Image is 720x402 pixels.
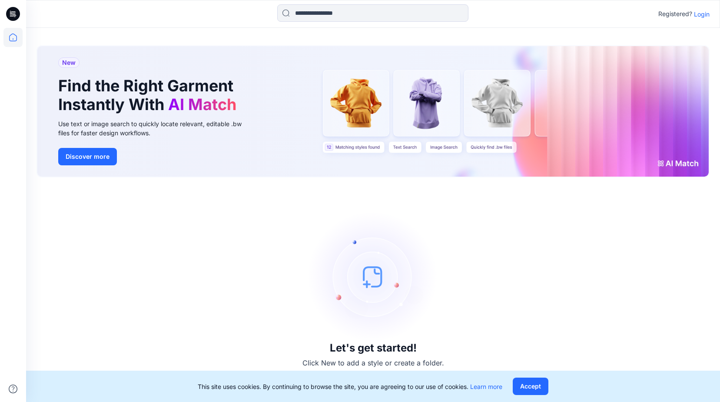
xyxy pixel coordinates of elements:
[694,10,710,19] p: Login
[62,57,76,68] span: New
[658,9,692,19] p: Registered?
[58,77,241,114] h1: Find the Right Garment Instantly With
[330,342,417,354] h3: Let's get started!
[198,382,502,391] p: This site uses cookies. By continuing to browse the site, you are agreeing to our use of cookies.
[513,378,548,395] button: Accept
[308,211,438,342] img: empty-state-image.svg
[58,119,254,137] div: Use text or image search to quickly locate relevant, editable .bw files for faster design workflows.
[302,358,444,368] p: Click New to add a style or create a folder.
[58,148,117,165] button: Discover more
[168,95,236,114] span: AI Match
[470,383,502,390] a: Learn more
